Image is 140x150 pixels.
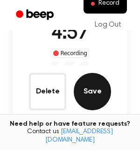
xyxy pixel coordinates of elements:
a: Log Out [85,14,131,36]
span: 4:57 [51,24,89,43]
a: [EMAIL_ADDRESS][DOMAIN_NAME] [45,129,113,143]
div: Recording [51,49,90,58]
a: Beep [9,6,62,24]
button: Save Audio Record [74,73,111,110]
span: Contact us [6,128,134,144]
button: Delete Audio Record [29,73,66,110]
